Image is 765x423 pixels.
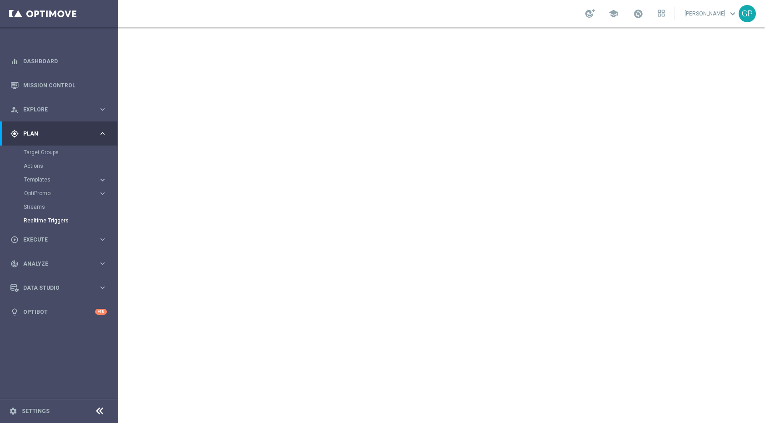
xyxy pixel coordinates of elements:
[10,106,19,114] i: person_search
[24,162,95,170] a: Actions
[23,237,98,242] span: Execute
[10,57,19,65] i: equalizer
[10,300,107,324] div: Optibot
[10,236,19,244] i: play_circle_outline
[24,214,117,227] div: Realtime Triggers
[24,177,89,182] span: Templates
[9,407,17,415] i: settings
[10,130,19,138] i: gps_fixed
[24,186,117,200] div: OptiPromo
[24,190,107,197] button: OptiPromo keyboard_arrow_right
[23,261,98,267] span: Analyze
[10,236,107,243] button: play_circle_outline Execute keyboard_arrow_right
[10,284,107,292] button: Data Studio keyboard_arrow_right
[98,176,107,184] i: keyboard_arrow_right
[24,191,98,196] div: OptiPromo
[10,260,107,267] button: track_changes Analyze keyboard_arrow_right
[10,308,107,316] button: lightbulb Optibot +10
[10,130,107,137] button: gps_fixed Plan keyboard_arrow_right
[24,217,95,224] a: Realtime Triggers
[98,235,107,244] i: keyboard_arrow_right
[10,130,98,138] div: Plan
[24,177,98,182] div: Templates
[23,107,98,112] span: Explore
[24,173,117,186] div: Templates
[10,106,98,114] div: Explore
[23,131,98,136] span: Plan
[10,82,107,89] button: Mission Control
[10,58,107,65] button: equalizer Dashboard
[728,9,738,19] span: keyboard_arrow_down
[98,283,107,292] i: keyboard_arrow_right
[23,73,107,97] a: Mission Control
[10,284,98,292] div: Data Studio
[10,106,107,113] button: person_search Explore keyboard_arrow_right
[24,191,89,196] span: OptiPromo
[24,203,95,211] a: Streams
[23,49,107,73] a: Dashboard
[98,189,107,198] i: keyboard_arrow_right
[98,105,107,114] i: keyboard_arrow_right
[10,260,19,268] i: track_changes
[24,146,117,159] div: Target Groups
[10,73,107,97] div: Mission Control
[23,300,95,324] a: Optibot
[24,176,107,183] button: Templates keyboard_arrow_right
[24,159,117,173] div: Actions
[739,5,756,22] div: GP
[10,260,98,268] div: Analyze
[10,308,19,316] i: lightbulb
[684,7,739,20] a: [PERSON_NAME]keyboard_arrow_down
[609,9,619,19] span: school
[23,285,98,291] span: Data Studio
[98,259,107,268] i: keyboard_arrow_right
[95,309,107,315] div: +10
[98,129,107,138] i: keyboard_arrow_right
[24,149,95,156] a: Target Groups
[10,236,98,244] div: Execute
[24,200,117,214] div: Streams
[22,408,50,414] a: Settings
[10,49,107,73] div: Dashboard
